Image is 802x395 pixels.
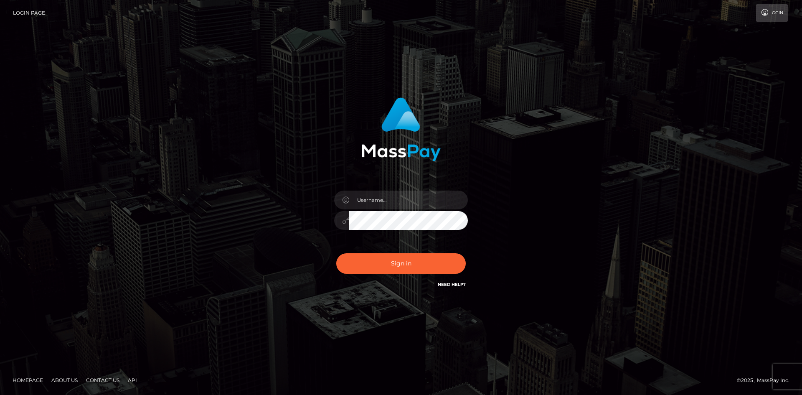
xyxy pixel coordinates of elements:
div: © 2025 , MassPay Inc. [737,376,796,385]
a: API [124,374,140,387]
a: Login [756,4,788,22]
a: Need Help? [438,282,466,287]
input: Username... [349,191,468,209]
a: About Us [48,374,81,387]
a: Homepage [9,374,46,387]
img: MassPay Login [361,97,441,161]
a: Contact Us [83,374,123,387]
button: Sign in [336,253,466,274]
a: Login Page [13,4,45,22]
